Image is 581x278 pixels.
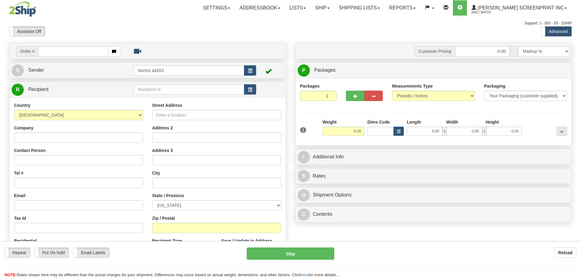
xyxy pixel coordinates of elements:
[134,84,244,95] input: Recipient Id
[14,238,37,244] label: Residential
[5,273,17,277] span: NOTE:
[14,147,45,153] label: Contact Person
[541,27,572,36] label: Advanced
[414,46,455,56] span: Customer Pricing
[484,83,505,89] label: Packaging
[14,125,34,131] label: Company
[298,170,310,182] span: $
[9,21,572,26] div: Support: 1 - 855 - 55 - 2SHIP
[298,189,310,201] span: O
[310,0,334,16] a: Ship
[247,247,334,260] button: Ship
[442,127,447,136] span: x
[14,215,26,221] label: Tax Id
[298,208,310,221] span: C
[298,64,570,77] a: P Packages
[301,273,309,277] a: here
[476,5,564,10] span: [PERSON_NAME] Screenprint Inc
[152,193,184,199] label: State / Province
[12,64,24,77] span: S
[298,189,570,201] a: OShipment Options
[314,67,335,73] span: Packages
[298,64,310,77] span: P
[298,170,570,182] a: $Rates
[557,127,567,136] div: ...
[152,215,175,221] label: Zip / Postal
[446,119,458,125] label: Width
[298,151,310,163] span: I
[235,0,285,16] a: Addressbook
[5,248,30,258] label: Repeat
[300,83,320,89] label: Packages
[554,247,576,258] button: Reload
[14,102,30,108] label: Country
[472,9,517,16] span: 2642 / batch
[368,119,390,125] label: Dims Code
[322,119,336,125] label: Weight
[298,151,570,163] a: IAdditional Info
[28,87,48,92] span: Recipient
[152,147,173,153] label: Address 3
[134,65,244,76] input: Sender Id
[558,250,572,255] b: Reload
[12,83,120,96] a: R Recipient
[9,2,36,17] img: logo2642.jpg
[300,127,307,133] span: 1
[221,238,281,250] label: Save / Update in Address Book
[392,83,433,89] label: Measurements Type
[467,0,572,16] a: [PERSON_NAME] Screenprint Inc 2642 / batch
[16,46,38,56] span: Order #
[298,208,570,221] a: CContents
[486,119,499,125] label: Height
[334,0,385,16] a: Shipping lists
[74,248,109,258] label: Email Labels
[12,84,24,96] span: R
[152,125,173,131] label: Address 2
[14,193,25,199] label: Email
[482,127,486,136] span: x
[28,67,44,73] span: Sender
[152,238,182,244] label: Recipient Type
[152,102,182,108] label: Street Address
[407,119,421,125] label: Length
[14,170,23,176] label: Tel #
[9,27,45,36] label: Assistant Off
[152,170,160,176] label: City
[198,0,235,16] a: Settings
[385,0,420,16] a: Reports
[567,108,580,170] iframe: chat widget
[152,110,281,120] input: Enter a location
[12,64,134,77] a: S Sender
[35,248,69,258] label: Put On hold
[285,0,310,16] a: Lists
